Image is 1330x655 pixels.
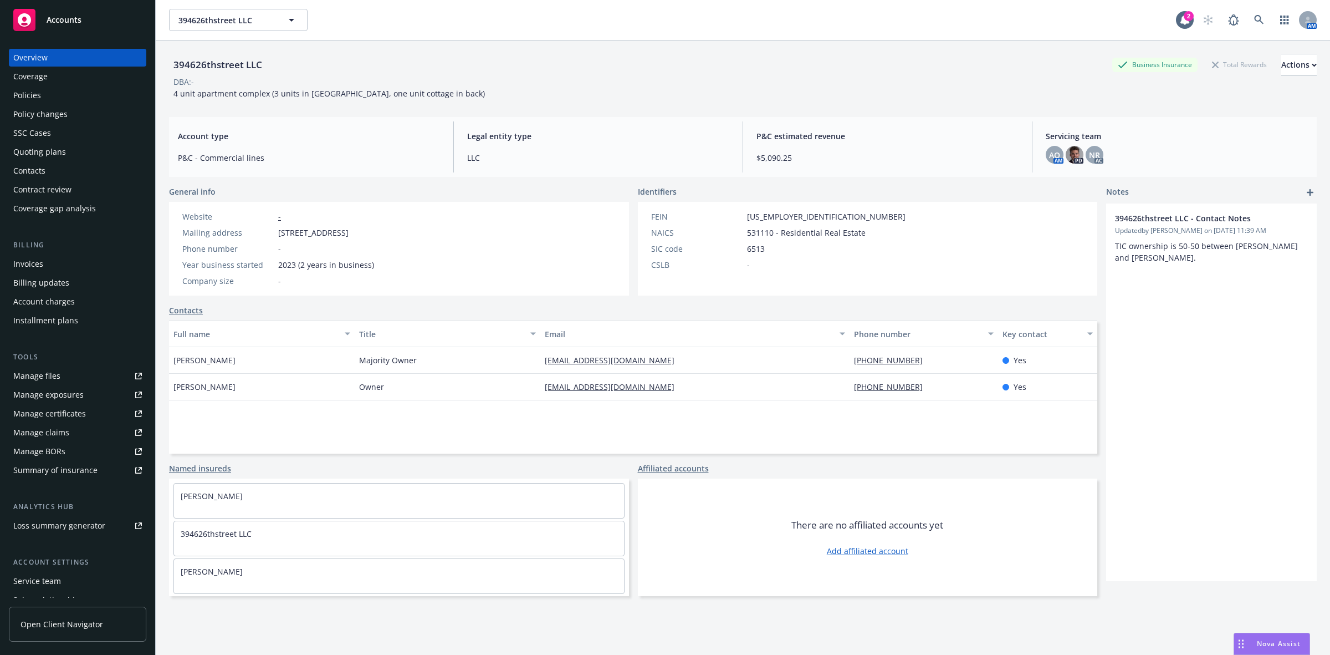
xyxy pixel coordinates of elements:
[854,355,932,365] a: [PHONE_NUMBER]
[1184,11,1194,21] div: 2
[1002,328,1081,340] div: Key contact
[747,227,866,238] span: 531110 - Residential Real Estate
[1049,149,1060,161] span: AO
[182,259,274,271] div: Year business started
[651,227,743,238] div: NAICS
[1281,54,1317,76] button: Actions
[9,143,146,161] a: Quoting plans
[9,557,146,568] div: Account settings
[169,321,355,347] button: Full name
[9,240,146,251] div: Billing
[13,517,105,535] div: Loss summary generator
[638,463,709,474] a: Affiliated accounts
[540,321,850,347] button: Email
[278,259,374,271] span: 2023 (2 years in business)
[173,76,194,88] div: DBA: -
[651,259,743,271] div: CSLB
[747,211,906,222] span: [US_EMPLOYER_IDENTIFICATION_NUMBER]
[9,49,146,67] a: Overview
[1115,212,1279,224] span: 394626thstreet LLC - Contact Notes
[278,211,281,222] a: -
[998,321,1097,347] button: Key contact
[13,293,75,311] div: Account charges
[278,275,281,287] span: -
[1112,58,1198,72] div: Business Insurance
[651,211,743,222] div: FEIN
[13,367,60,385] div: Manage files
[355,321,540,347] button: Title
[169,58,267,72] div: 394626thstreet LLC
[359,328,524,340] div: Title
[173,88,485,99] span: 4 unit apartment complex (3 units in [GEOGRAPHIC_DATA], one unit cottage in back)
[181,491,243,501] a: [PERSON_NAME]
[359,381,384,393] span: Owner
[9,572,146,590] a: Service team
[756,130,1019,142] span: P&C estimated revenue
[278,227,349,238] span: [STREET_ADDRESS]
[9,124,146,142] a: SSC Cases
[1106,186,1129,199] span: Notes
[854,328,981,340] div: Phone number
[747,243,765,255] span: 6513
[13,312,78,329] div: Installment plans
[9,4,146,35] a: Accounts
[756,152,1019,164] span: $5,090.25
[169,304,203,316] a: Contacts
[545,355,683,365] a: [EMAIL_ADDRESS][DOMAIN_NAME]
[13,162,45,180] div: Contacts
[1303,186,1317,199] a: add
[638,186,677,197] span: Identifiers
[9,405,146,423] a: Manage certificates
[9,162,146,180] a: Contacts
[13,405,86,423] div: Manage certificates
[13,424,69,441] div: Manage claims
[9,352,146,363] div: Tools
[9,255,146,273] a: Invoices
[1014,354,1026,366] span: Yes
[181,566,243,577] a: [PERSON_NAME]
[13,443,65,460] div: Manage BORs
[169,9,308,31] button: 394626thstreet LLC
[9,274,146,292] a: Billing updates
[1206,58,1272,72] div: Total Rewards
[182,211,274,222] div: Website
[9,424,146,441] a: Manage claims
[850,321,998,347] button: Phone number
[854,382,932,392] a: [PHONE_NUMBER]
[9,443,146,460] a: Manage BORs
[9,200,146,217] a: Coverage gap analysis
[1281,54,1317,75] div: Actions
[1234,633,1248,654] div: Drag to move
[1046,130,1308,142] span: Servicing team
[791,519,943,532] span: There are no affiliated accounts yet
[1014,381,1026,393] span: Yes
[169,186,216,197] span: General info
[9,386,146,404] span: Manage exposures
[13,181,71,199] div: Contract review
[178,152,440,164] span: P&C - Commercial lines
[1222,9,1245,31] a: Report a Bug
[13,572,61,590] div: Service team
[1257,639,1301,648] span: Nova Assist
[182,227,274,238] div: Mailing address
[178,14,274,26] span: 394626thstreet LLC
[1115,226,1308,236] span: Updated by [PERSON_NAME] on [DATE] 11:39 AM
[1115,241,1300,263] span: TIC ownership is 50-50 between [PERSON_NAME] and [PERSON_NAME].
[9,87,146,104] a: Policies
[9,293,146,311] a: Account charges
[9,501,146,512] div: Analytics hub
[545,328,833,340] div: Email
[13,386,84,404] div: Manage exposures
[1273,9,1296,31] a: Switch app
[13,124,51,142] div: SSC Cases
[13,274,69,292] div: Billing updates
[47,16,81,24] span: Accounts
[651,243,743,255] div: SIC code
[173,381,236,393] span: [PERSON_NAME]
[1089,149,1100,161] span: NR
[182,275,274,287] div: Company size
[9,68,146,85] a: Coverage
[13,68,48,85] div: Coverage
[169,463,231,474] a: Named insureds
[747,259,750,271] span: -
